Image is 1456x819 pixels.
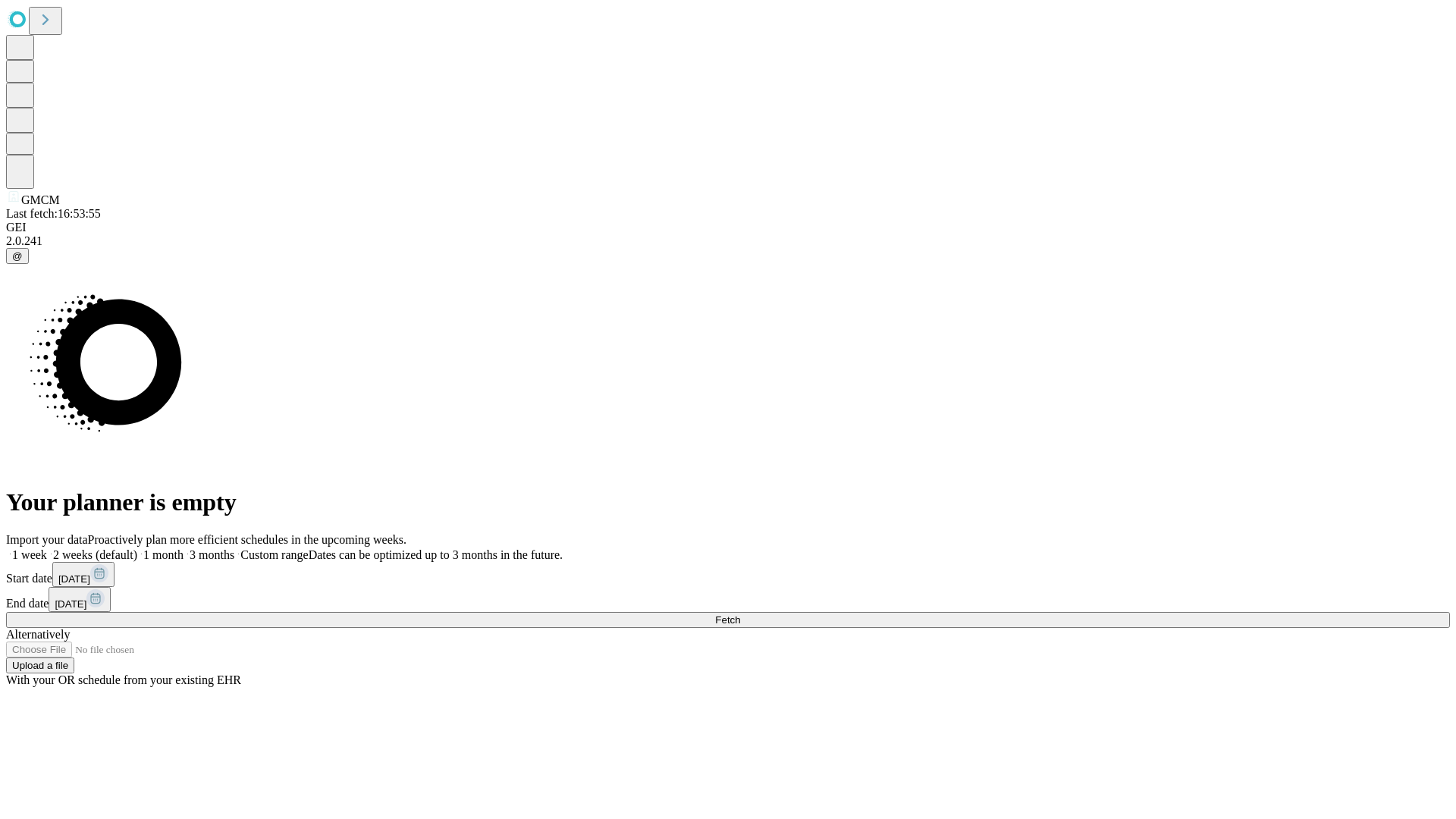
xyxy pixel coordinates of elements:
[6,587,1450,612] div: End date
[21,193,60,206] span: GMCM
[52,562,115,587] button: [DATE]
[49,587,111,612] button: [DATE]
[6,207,101,220] span: Last fetch: 16:53:55
[53,548,137,561] span: 2 weeks (default)
[6,562,1450,587] div: Start date
[12,548,47,561] span: 1 week
[6,612,1450,628] button: Fetch
[6,221,1450,234] div: GEI
[55,598,86,610] span: [DATE]
[6,533,88,546] span: Import your data
[6,628,70,641] span: Alternatively
[143,548,184,561] span: 1 month
[12,250,23,262] span: @
[6,248,29,264] button: @
[6,234,1450,248] div: 2.0.241
[88,533,406,546] span: Proactively plan more efficient schedules in the upcoming weeks.
[6,673,241,686] span: With your OR schedule from your existing EHR
[6,657,74,673] button: Upload a file
[240,548,308,561] span: Custom range
[715,614,740,626] span: Fetch
[58,573,90,585] span: [DATE]
[6,488,1450,516] h1: Your planner is empty
[190,548,234,561] span: 3 months
[309,548,563,561] span: Dates can be optimized up to 3 months in the future.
